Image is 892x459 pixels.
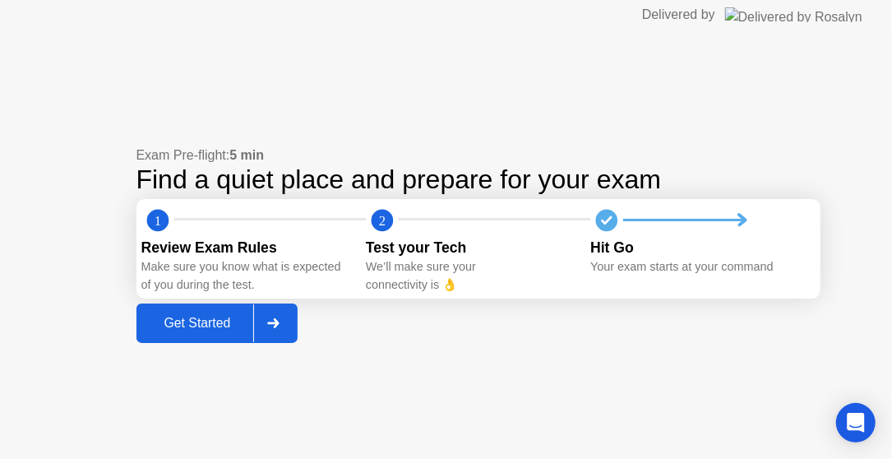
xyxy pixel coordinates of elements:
div: Your exam starts at your command [590,258,802,276]
div: Open Intercom Messenger [836,403,876,443]
div: Hit Go [590,237,802,258]
div: Delivered by [642,5,715,25]
div: Exam Pre-flight: [136,146,820,165]
div: Review Exam Rules [141,237,353,258]
div: Get Started [141,316,254,331]
b: 5 min [229,148,264,162]
div: Test your Tech [366,237,577,258]
button: Get Started [136,304,298,343]
text: 1 [154,212,160,228]
text: 2 [379,212,386,228]
div: We’ll make sure your connectivity is 👌 [366,258,577,294]
div: Find a quiet place and prepare for your exam [136,165,820,194]
div: Make sure you know what is expected of you during the test. [141,258,353,294]
img: Delivered by Rosalyn [725,7,862,22]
